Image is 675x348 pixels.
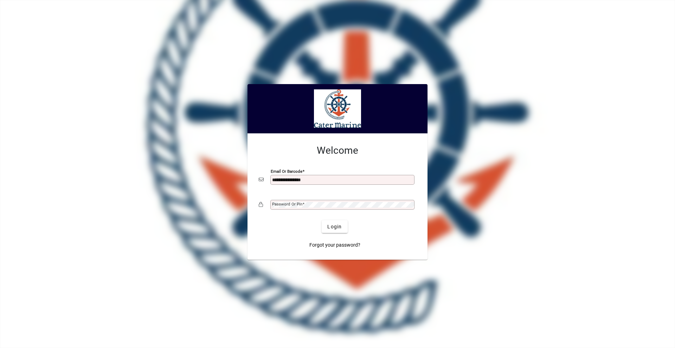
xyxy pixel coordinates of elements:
span: Forgot your password? [309,241,360,249]
a: Forgot your password? [307,239,363,251]
mat-label: Email or Barcode [271,169,302,174]
span: Login [327,223,342,230]
button: Login [322,220,347,233]
h2: Welcome [259,145,416,157]
mat-label: Password or Pin [272,202,302,207]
